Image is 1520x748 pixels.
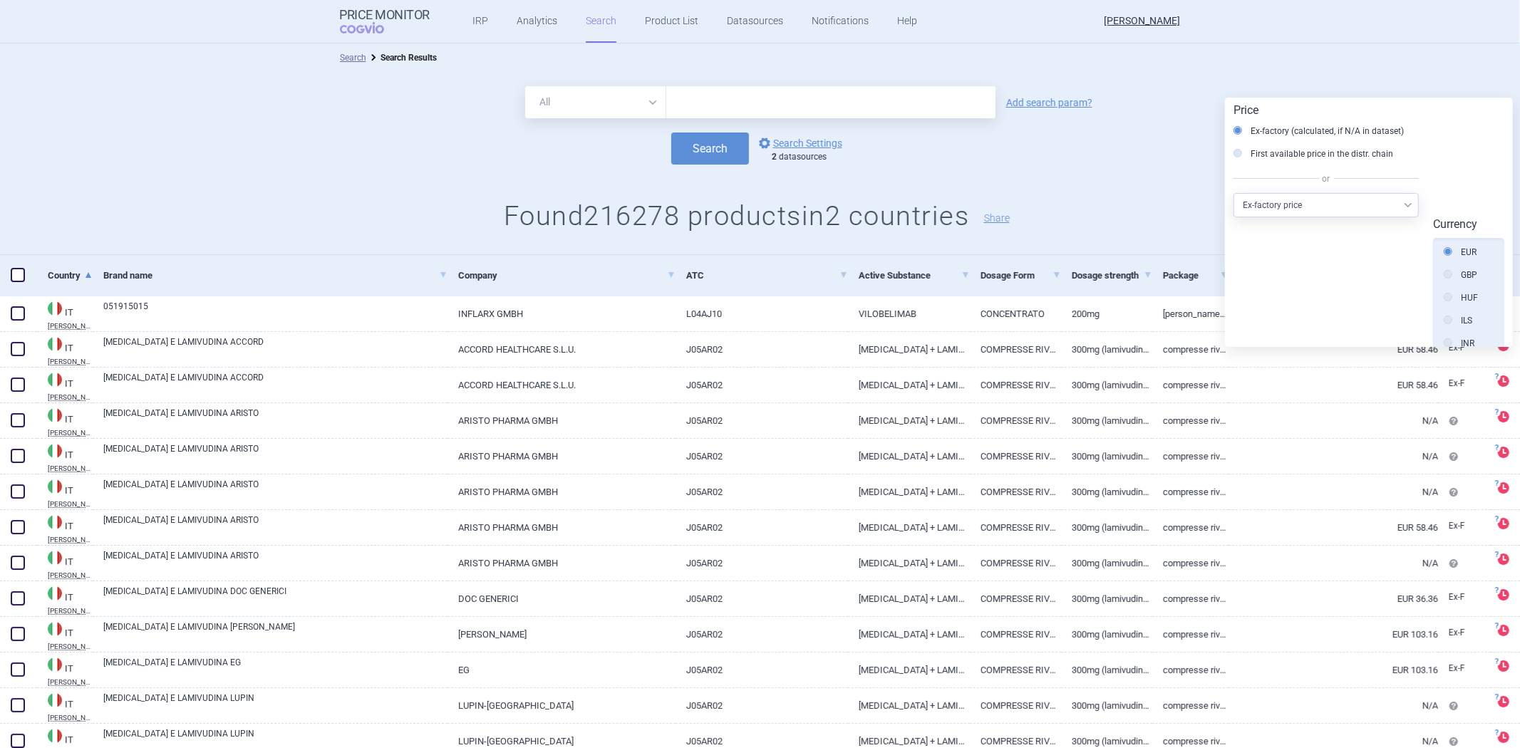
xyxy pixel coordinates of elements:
[1492,622,1501,630] span: ?
[1498,732,1515,743] a: ?
[1152,474,1229,509] a: compresse rivestite 60
[1229,581,1438,616] a: EUR 36.36
[1006,98,1092,108] a: Add search param?
[970,439,1061,474] a: COMPRESSE RIVESTITE
[1229,546,1438,581] a: N/A
[1444,313,1472,328] label: ILS
[37,371,93,401] a: ITIT[PERSON_NAME] CODIFA
[970,653,1061,687] a: COMPRESSE RIVESTITE
[48,323,93,330] abbr: EDRA CODIFA — Information system on drugs and health products published by Edra LSWR S.p.A.
[48,693,62,707] img: Italy
[340,53,366,63] a: Search
[1152,688,1229,723] a: compresse rivestite 60
[48,622,62,636] img: Italy
[37,300,93,330] a: ITIT[PERSON_NAME] CODIFA
[1449,592,1465,602] span: Ex-factory price
[1061,474,1152,509] a: 300MG (lamivudina) + 600MG ([MEDICAL_DATA] cloridrato)
[756,135,842,152] a: Search Settings
[676,581,848,616] a: J05AR02
[37,692,93,722] a: ITIT[PERSON_NAME] CODIFA
[848,581,970,616] a: [MEDICAL_DATA] + LAMIVUDINA
[848,296,970,331] a: VILOBELIMAB
[1061,617,1152,652] a: 300MG (lamivudina) + 600MG ([MEDICAL_DATA])
[48,301,62,316] img: Italy
[48,608,93,615] abbr: EDRA CODIFA — Information system on drugs and health products published by Edra LSWR S.p.A.
[48,337,62,351] img: Italy
[1449,343,1465,353] span: Ex-factory price
[48,715,93,722] abbr: EDRA CODIFA — Information system on drugs and health products published by Edra LSWR S.p.A.
[1152,546,1229,581] a: compresse rivestite 60
[48,373,62,387] img: Italy
[1438,623,1491,644] a: Ex-F
[48,258,93,293] a: Country
[48,394,93,401] abbr: EDRA CODIFA — Information system on drugs and health products published by Edra LSWR S.p.A.
[984,213,1010,223] button: Share
[1449,378,1465,388] span: Ex-factory price
[970,368,1061,402] a: COMPRESSE RIVESTITE
[448,403,676,438] a: ARISTO PHARMA GMBH
[1229,510,1438,545] a: EUR 58.46
[848,546,970,581] a: [MEDICAL_DATA] + LAMIVUDINA
[48,586,62,601] img: Italy
[37,478,93,508] a: ITIT[PERSON_NAME] CODIFA
[381,53,437,63] strong: Search Results
[676,510,848,545] a: J05AR02
[1444,336,1474,350] label: INR
[340,8,430,22] strong: Price Monitor
[981,258,1061,293] a: Dosage Form
[970,474,1061,509] a: COMPRESSE RIVESTITE
[1498,482,1515,494] a: ?
[103,514,448,539] a: [MEDICAL_DATA] E LAMIVUDINA ARISTO
[448,296,676,331] a: INFLARX GMBH
[676,296,848,331] a: L04AJ10
[848,368,970,402] a: [MEDICAL_DATA] + LAMIVUDINA
[103,585,448,611] a: [MEDICAL_DATA] E LAMIVUDINA DOC GENERICI
[1498,554,1515,565] a: ?
[48,643,93,650] abbr: EDRA CODIFA — Information system on drugs and health products published by Edra LSWR S.p.A.
[1319,172,1334,186] span: or
[37,336,93,365] a: ITIT[PERSON_NAME] CODIFA
[1492,408,1501,417] span: ?
[1072,258,1152,293] a: Dosage strength
[1061,653,1152,687] a: 300MG (lamivudina) + 600MG ([MEDICAL_DATA])
[448,439,676,474] a: ARISTO PHARMA GMBH
[676,546,848,581] a: J05AR02
[37,549,93,579] a: ITIT[PERSON_NAME] CODIFA
[676,368,848,402] a: J05AR02
[1492,373,1501,381] span: ?
[1229,368,1438,402] a: EUR 58.46
[366,51,437,65] li: Search Results
[48,408,62,422] img: Italy
[1449,521,1465,531] span: Ex-factory price
[848,332,970,367] a: [MEDICAL_DATA] + LAMIVUDINA
[103,620,448,646] a: [MEDICAL_DATA] E LAMIVUDINA [PERSON_NAME]
[103,478,448,504] a: [MEDICAL_DATA] E LAMIVUDINA ARISTO
[48,430,93,437] abbr: EDRA CODIFA — Information system on drugs and health products published by Edra LSWR S.p.A.
[1234,147,1393,161] label: First available price in the distr. chain
[48,658,62,672] img: Italy
[1438,658,1491,680] a: Ex-F
[103,549,448,575] a: [MEDICAL_DATA] E LAMIVUDINA ARISTO
[848,617,970,652] a: [MEDICAL_DATA] + LAMIVUDINA
[970,332,1061,367] a: COMPRESSE RIVESTITE
[1229,439,1438,474] a: N/A
[1438,516,1491,537] a: Ex-F
[1061,403,1152,438] a: 300MG (lamivudina) + 600MG ([MEDICAL_DATA] cloridrato)
[848,474,970,509] a: [MEDICAL_DATA] + LAMIVUDINA
[676,403,848,438] a: J05AR02
[1498,411,1515,422] a: ?
[676,439,848,474] a: J05AR02
[848,688,970,723] a: [MEDICAL_DATA] + LAMIVUDINA
[1061,332,1152,367] a: 300MG (lamivudina) + 600MG ([MEDICAL_DATA] cloridrato)
[1229,653,1438,687] a: EUR 103.16
[970,581,1061,616] a: COMPRESSE RIVESTITE
[848,403,970,438] a: [MEDICAL_DATA] + LAMIVUDINA
[103,442,448,468] a: [MEDICAL_DATA] E LAMIVUDINA ARISTO
[340,8,430,35] a: Price MonitorCOGVIO
[37,620,93,650] a: ITIT[PERSON_NAME] CODIFA
[1061,546,1152,581] a: 300MG (lamivudina) + 600MG ([MEDICAL_DATA] cloridrato)
[1061,510,1152,545] a: 300MG (lamivudina) + 600MG ([MEDICAL_DATA] cloridrato)
[448,617,676,652] a: [PERSON_NAME]
[772,152,849,163] div: datasources
[48,515,62,529] img: Italy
